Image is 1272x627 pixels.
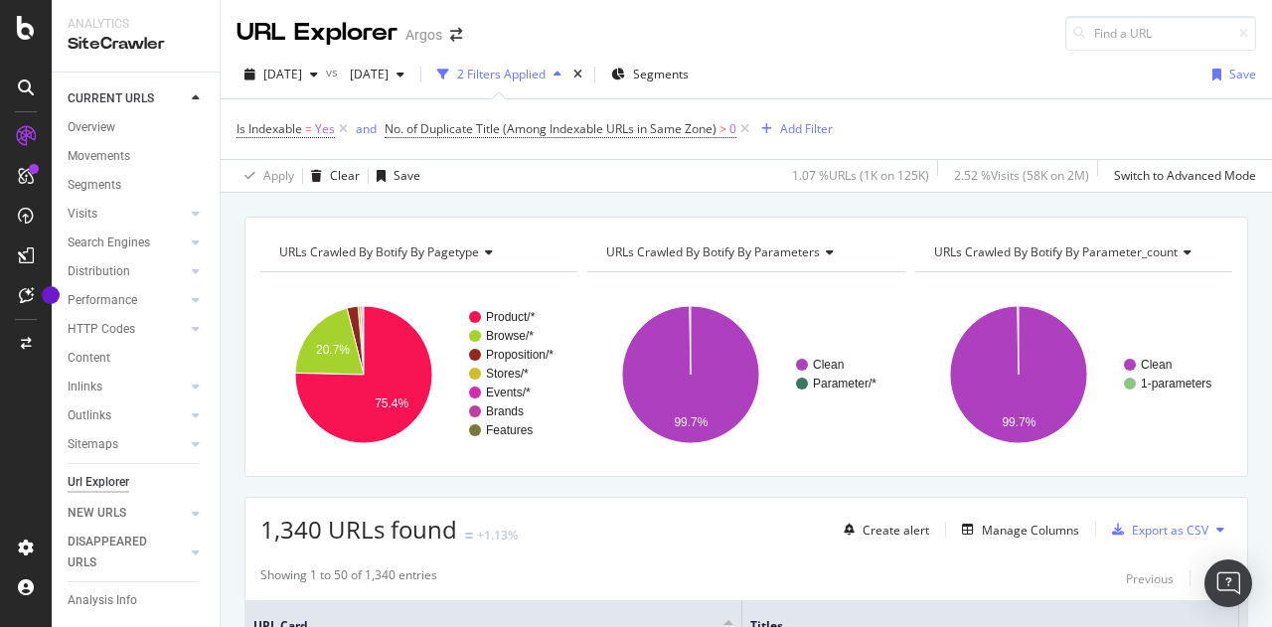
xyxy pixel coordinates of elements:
a: Search Engines [68,233,186,253]
div: DISAPPEARED URLS [68,532,168,573]
a: NEW URLS [68,503,186,524]
div: Manage Columns [982,522,1079,539]
div: Save [1229,66,1256,82]
a: Analysis Info [68,590,206,611]
button: Add Filter [753,117,833,141]
div: Showing 1 to 50 of 1,340 entries [260,566,437,590]
span: > [719,120,726,137]
div: Performance [68,290,137,311]
a: Url Explorer [68,472,206,493]
text: Clean [1141,358,1172,372]
div: Search Engines [68,233,150,253]
button: Manage Columns [954,518,1079,542]
button: Previous [1126,566,1174,590]
span: URLs Crawled By Botify By parameter_count [934,243,1178,260]
a: Movements [68,146,206,167]
div: +1.13% [477,527,518,544]
a: DISAPPEARED URLS [68,532,186,573]
div: and [356,120,377,137]
button: Segments [603,59,697,90]
a: Sitemaps [68,434,186,455]
span: URLs Crawled By Botify By pagetype [279,243,479,260]
span: 1,340 URLs found [260,513,457,546]
button: [DATE] [342,59,412,90]
button: 2 Filters Applied [429,59,569,90]
h4: URLs Crawled By Botify By parameter_count [930,236,1214,268]
text: 99.7% [1002,415,1035,429]
text: Browse/* [486,329,534,343]
span: URLs Crawled By Botify By parameters [606,243,820,260]
button: Apply [237,160,294,192]
a: Segments [68,175,206,196]
h4: URLs Crawled By Botify By parameters [602,236,886,268]
span: = [305,120,312,137]
div: Analysis Info [68,590,137,611]
button: Export as CSV [1104,514,1208,546]
button: Save [1204,59,1256,90]
span: 2025 Sep. 3rd [342,66,389,82]
div: Switch to Advanced Mode [1114,167,1256,184]
button: [DATE] [237,59,326,90]
div: Sitemaps [68,434,118,455]
span: 2025 Oct. 1st [263,66,302,82]
text: Product/* [486,310,536,324]
a: Outlinks [68,405,186,426]
button: Save [369,160,420,192]
div: Overview [68,117,115,138]
div: Open Intercom Messenger [1204,559,1252,607]
div: Add Filter [780,120,833,137]
button: Switch to Advanced Mode [1106,160,1256,192]
text: 99.7% [675,415,709,429]
a: CURRENT URLS [68,88,186,109]
a: Distribution [68,261,186,282]
text: Proposition/* [486,348,554,362]
div: Visits [68,204,97,225]
div: Export as CSV [1132,522,1208,539]
svg: A chart. [587,288,899,461]
input: Find a URL [1065,16,1256,51]
svg: A chart. [260,288,572,461]
div: times [569,65,586,84]
text: Features [486,423,533,437]
a: Visits [68,204,186,225]
div: 1.07 % URLs ( 1K on 125K ) [792,167,929,184]
div: 2.52 % Visits ( 58K on 2M ) [954,167,1089,184]
a: Content [68,348,206,369]
svg: A chart. [915,288,1227,461]
div: arrow-right-arrow-left [450,28,462,42]
div: Analytics [68,16,204,33]
div: HTTP Codes [68,319,135,340]
a: Overview [68,117,206,138]
div: Distribution [68,261,130,282]
span: vs [326,64,342,80]
div: NEW URLS [68,503,126,524]
div: CURRENT URLS [68,88,154,109]
div: Apply [263,167,294,184]
div: Segments [68,175,121,196]
img: Equal [465,533,473,539]
div: Movements [68,146,130,167]
button: Clear [303,160,360,192]
div: Tooltip anchor [42,286,60,304]
span: Is Indexable [237,120,302,137]
div: Save [394,167,420,184]
a: Inlinks [68,377,186,397]
div: Url Explorer [68,472,129,493]
div: Previous [1126,570,1174,587]
div: SiteCrawler [68,33,204,56]
a: HTTP Codes [68,319,186,340]
text: 75.4% [375,396,408,410]
div: 2 Filters Applied [457,66,546,82]
text: 20.7% [316,343,350,357]
text: Stores/* [486,367,529,381]
div: Outlinks [68,405,111,426]
div: Create alert [863,522,929,539]
text: Events/* [486,386,531,399]
span: No. of Duplicate Title (Among Indexable URLs in Same Zone) [385,120,716,137]
text: Clean [813,358,844,372]
text: Parameter/* [813,377,876,391]
div: Clear [330,167,360,184]
button: Create alert [836,514,929,546]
